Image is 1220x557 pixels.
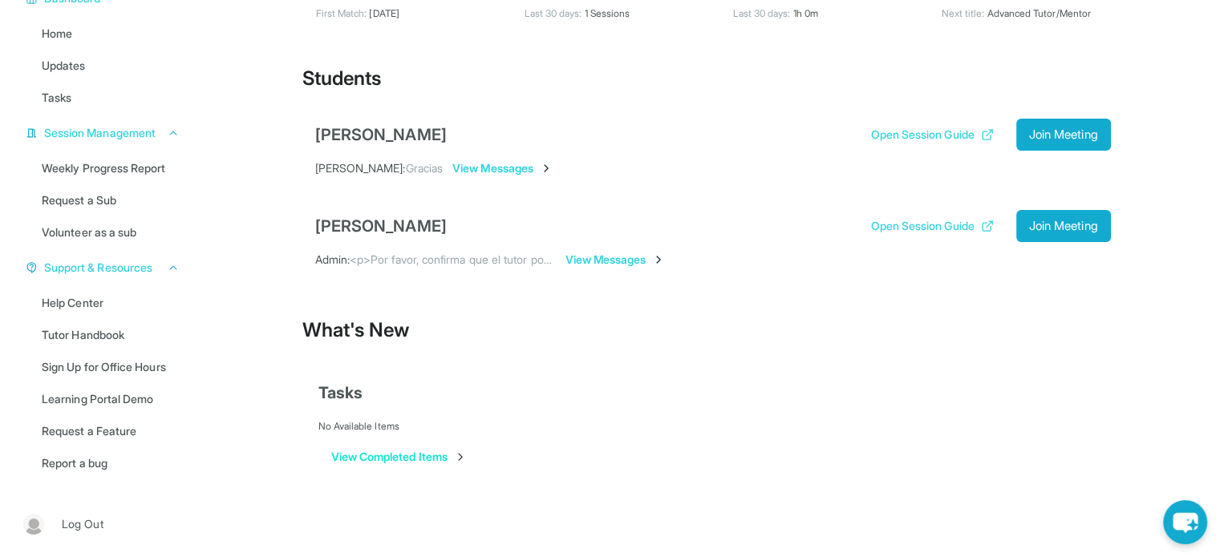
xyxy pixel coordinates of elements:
[318,420,1108,433] div: No Available Items
[32,385,189,414] a: Learning Portal Demo
[318,381,363,404] span: Tasks
[331,449,467,465] button: View Completed Items
[652,253,665,266] img: Chevron-Right
[406,161,444,175] span: Gracias
[32,83,189,112] a: Tasks
[565,252,666,268] span: View Messages
[1163,500,1207,544] button: chat-button
[32,321,189,349] a: Tutor Handbook
[315,161,406,175] span: [PERSON_NAME] :
[733,7,791,19] span: Last 30 days :
[32,449,189,478] a: Report a bug
[942,7,985,19] span: Next title :
[1016,119,1111,151] button: Join Meeting
[1029,221,1098,231] span: Join Meeting
[32,19,189,48] a: Home
[32,186,189,215] a: Request a Sub
[42,26,72,42] span: Home
[32,417,189,446] a: Request a Feature
[350,252,943,266] span: <p>Por favor, confirma que el tutor podrá asistir a tu primera hora de reunión asignada antes de ...
[32,353,189,381] a: Sign Up for Office Hours
[44,260,152,276] span: Support & Resources
[38,260,180,276] button: Support & Resources
[525,7,582,19] span: Last 30 days :
[315,215,447,237] div: [PERSON_NAME]
[16,507,189,542] a: |Log Out
[302,295,1124,365] div: What's New
[315,252,350,266] span: Admin :
[32,218,189,247] a: Volunteer as a sub
[452,160,553,176] span: View Messages
[870,218,993,234] button: Open Session Guide
[32,289,189,317] a: Help Center
[51,515,55,534] span: |
[38,125,180,141] button: Session Management
[22,513,45,535] img: user-img
[1029,130,1098,139] span: Join Meeting
[32,154,189,183] a: Weekly Progress Report
[1016,210,1111,242] button: Join Meeting
[62,516,103,532] span: Log Out
[42,58,86,74] span: Updates
[44,125,156,141] span: Session Management
[42,90,71,106] span: Tasks
[540,162,553,175] img: Chevron-Right
[870,127,993,143] button: Open Session Guide
[32,51,189,80] a: Updates
[316,7,367,19] span: First Match :
[315,123,447,146] div: [PERSON_NAME]
[302,66,1124,101] div: Students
